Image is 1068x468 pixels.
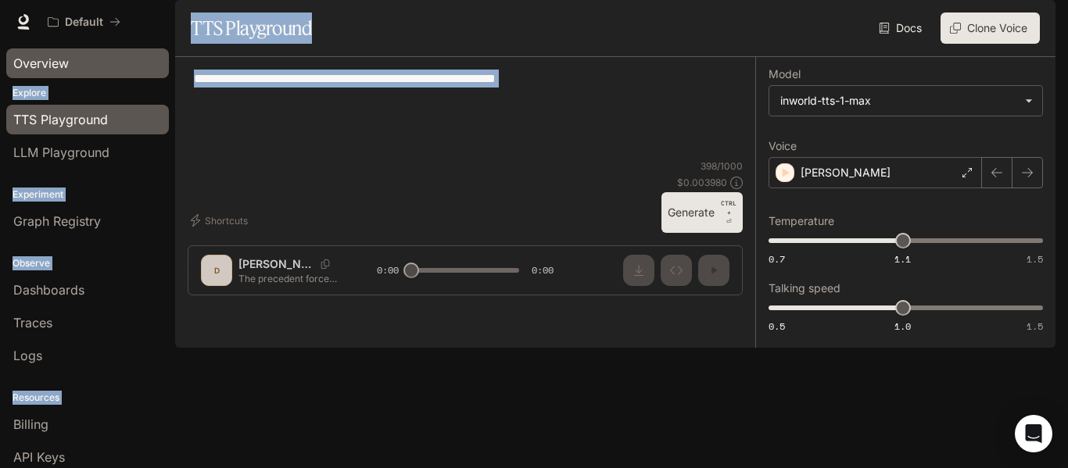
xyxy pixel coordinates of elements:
[65,16,103,29] p: Default
[701,159,743,173] p: 398 / 1000
[1027,252,1043,266] span: 1.5
[769,69,801,80] p: Model
[780,93,1017,109] div: inworld-tts-1-max
[41,6,127,38] button: All workspaces
[721,198,736,227] p: ⏎
[894,252,911,266] span: 1.1
[769,252,785,266] span: 0.7
[769,141,797,152] p: Voice
[677,176,727,189] p: $ 0.003980
[769,86,1042,116] div: inworld-tts-1-max
[1015,415,1052,452] div: Open Intercom Messenger
[721,198,736,217] p: CTRL +
[894,320,911,333] span: 1.0
[769,320,785,333] span: 0.5
[769,216,834,227] p: Temperature
[188,208,254,233] button: Shortcuts
[876,13,928,44] a: Docs
[801,165,891,180] p: [PERSON_NAME]
[1027,320,1043,333] span: 1.5
[661,192,743,233] button: GenerateCTRL +⏎
[191,13,312,44] h1: TTS Playground
[941,13,1040,44] button: Clone Voice
[769,283,840,294] p: Talking speed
